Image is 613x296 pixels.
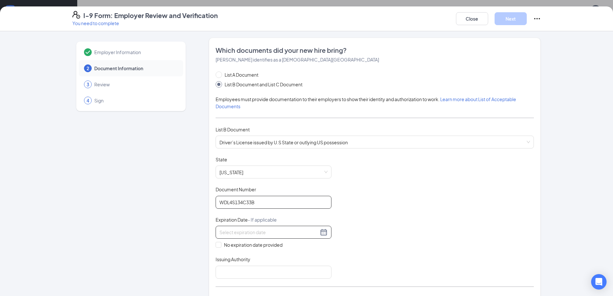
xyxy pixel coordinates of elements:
[216,156,227,163] span: State
[221,241,285,248] span: No expiration date provided
[495,12,527,25] button: Next
[219,136,530,148] span: Driver’s License issued by U.S State or outlying US possession
[87,65,89,72] span: 2
[219,229,319,236] input: Select expiration date
[219,166,328,178] span: Washington
[216,186,256,193] span: Document Number
[222,71,261,78] span: List A Document
[83,11,218,20] h4: I-9 Form: Employer Review and Verification
[456,12,488,25] button: Close
[216,46,534,55] span: Which documents did your new hire bring?
[87,97,89,104] span: 4
[94,49,177,55] span: Employer Information
[216,216,277,223] span: Expiration Date
[87,81,89,88] span: 3
[72,11,80,19] svg: FormI9EVerifyIcon
[216,96,516,109] span: Employees must provide documentation to their employers to show their identity and authorization ...
[94,97,177,104] span: Sign
[248,217,277,223] span: - If applicable
[94,65,177,72] span: Document Information
[84,48,92,56] svg: Checkmark
[591,274,607,290] div: Open Intercom Messenger
[94,81,177,88] span: Review
[533,15,541,23] svg: Ellipses
[216,127,250,132] span: List B Document
[216,57,379,62] span: [PERSON_NAME] identifies as a [DEMOGRAPHIC_DATA][GEOGRAPHIC_DATA]
[216,256,250,263] span: Issuing Authority
[222,81,305,88] span: List B Document and List C Document
[72,20,218,26] p: You need to complete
